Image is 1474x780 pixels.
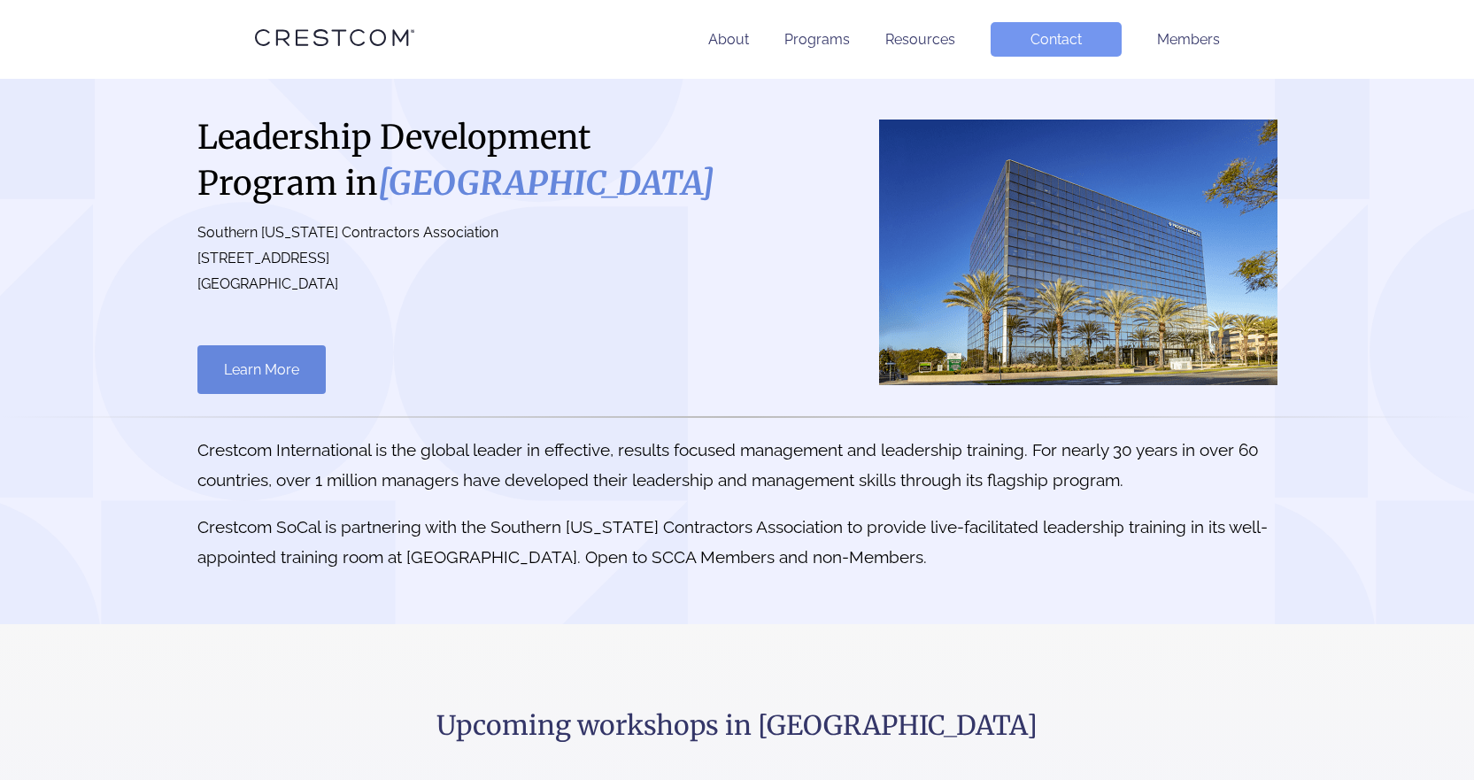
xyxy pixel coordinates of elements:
[784,31,850,48] a: Programs
[1157,31,1220,48] a: Members
[197,435,1277,495] p: Crestcom International is the global leader in effective, results focused management and leadersh...
[879,120,1277,385] img: Orange County
[197,220,720,297] p: Southern [US_STATE] Contractors Association [STREET_ADDRESS] [GEOGRAPHIC_DATA]
[113,708,1362,744] h2: Upcoming workshops in [GEOGRAPHIC_DATA]
[708,31,749,48] a: About
[991,22,1122,57] a: Contact
[197,114,720,206] h1: Leadership Development Program in
[885,31,955,48] a: Resources
[197,512,1277,572] p: Crestcom SoCal is partnering with the Southern [US_STATE] Contractors Association to provide live...
[378,163,714,204] i: [GEOGRAPHIC_DATA]
[197,345,326,394] a: Learn More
